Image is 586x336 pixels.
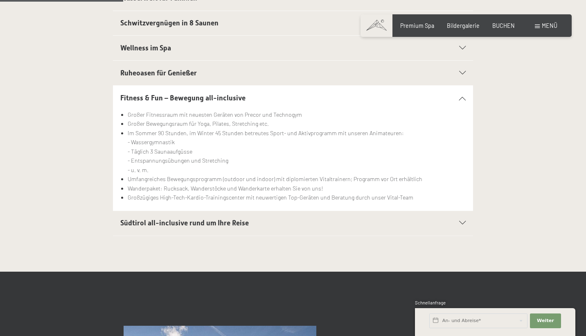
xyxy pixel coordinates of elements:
li: Großer Bewegungsraum für Yoga, Pilates, Stretching etc. [128,119,466,129]
span: Wellness im Spa [120,44,171,52]
a: Bildergalerie [447,22,480,29]
li: Großzügiges High-Tech-Kardio-Trainingscenter mit neuwertigen Top-Geräten und Beratung durch unser... [128,193,466,202]
li: Großer Fitnessraum mit neuesten Geräten von Precor und Technogym [128,110,466,120]
li: Im Sommer 90 Stunden, im Winter 45 Stunden betreutes Sport- und Aktivprogramm mit unseren Animate... [128,129,466,175]
a: BUCHEN [492,22,515,29]
li: Umfangreiches Bewegungsprogramm (outdoor und indoor) mit diplomierten Vitaltrainern; Programm vor... [128,175,466,184]
span: Menü [542,22,557,29]
a: Premium Spa [400,22,434,29]
span: Weiter [537,318,554,324]
li: Wanderpaket: Rucksack, Wanderstöcke und Wanderkarte erhalten Sie von uns! [128,184,466,193]
button: Weiter [530,313,561,328]
span: Südtirol all-inclusive rund um Ihre Reise [120,219,249,227]
span: Fitness & Fun – Bewegung all-inclusive [120,94,246,102]
span: Schnellanfrage [415,300,446,305]
span: Schwitzvergnügen in 8 Saunen [120,19,219,27]
span: Ruheoasen für Genießer [120,69,197,77]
